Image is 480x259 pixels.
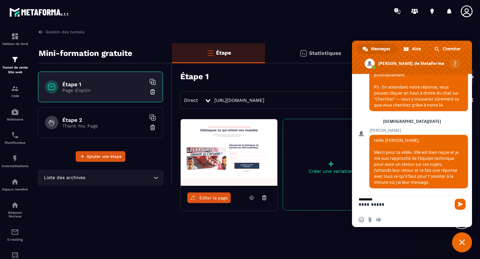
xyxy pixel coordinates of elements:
[2,80,28,103] a: formationformationCRM
[38,29,44,35] img: arrow
[2,211,28,218] p: Réseaux Sociaux
[2,118,28,121] p: Webinaire
[309,50,341,56] p: Statistiques
[2,94,28,98] p: CRM
[181,119,277,186] img: image
[398,44,428,54] a: Aide
[359,217,364,222] span: Insérer un emoji
[2,238,28,241] p: E-mailing
[184,98,198,103] span: Direct
[374,137,459,185] span: Hello [PERSON_NAME], Merci pour ta vidéo. Elle est bien reçue et je me suis rapproché de l'équipe...
[2,223,28,246] a: emailemailE-mailing
[371,44,390,54] span: Messages
[2,126,28,149] a: schedulerschedulerPlanificateur
[216,50,231,56] p: Étape
[38,170,163,185] div: Search for option
[11,178,19,186] img: automations
[369,128,468,133] span: [PERSON_NAME]
[428,44,467,54] a: Chercher
[357,44,397,54] a: Messages
[2,42,28,46] p: Tableau de bord
[62,88,146,93] p: Page d'optin
[11,108,19,116] img: automations
[11,131,19,139] img: scheduler
[283,168,379,174] p: Créer une variation
[76,151,125,162] button: Ajouter une étape
[2,27,28,51] a: formationformationTableau de bord
[2,51,28,80] a: formationformationTunnel de vente Site web
[87,153,122,160] span: Ajouter une étape
[2,187,28,191] p: Espace membre
[359,196,452,212] textarea: Entrez votre message...
[2,196,28,223] a: social-networksocial-networkRéseaux Sociaux
[149,124,156,131] img: trash
[367,217,373,222] span: Envoyer un fichier
[2,173,28,196] a: automationsautomationsEspace membre
[452,232,472,252] a: Fermer le chat
[62,81,146,88] h6: Étape 1
[187,192,231,203] a: Éditer la page
[42,174,87,181] span: Liste des archives
[11,32,19,40] img: formation
[2,164,28,168] p: Automatisations
[383,120,441,124] div: [DEMOGRAPHIC_DATA][DATE]
[9,6,69,18] img: logo
[149,89,156,95] img: trash
[11,85,19,93] img: formation
[180,72,209,81] h3: Étape 1
[376,217,381,222] span: Message audio
[199,195,228,200] span: Éditer la page
[412,44,421,54] span: Aide
[11,228,19,236] img: email
[62,123,146,129] p: Thank You Page
[11,56,19,64] img: formation
[206,49,214,57] img: bars-o.4a397970.svg
[283,159,379,168] p: +
[87,174,152,181] input: Search for option
[443,44,461,54] span: Chercher
[38,29,84,35] a: Gestion des tunnels
[214,98,264,103] a: [URL][DOMAIN_NAME]
[11,154,19,162] img: automations
[2,149,28,173] a: automationsautomationsAutomatisations
[2,103,28,126] a: automationsautomationsWebinaire
[2,141,28,144] p: Planificateur
[299,49,307,57] img: stats.20deebd0.svg
[62,117,146,123] h6: Étape 2
[11,201,19,209] img: social-network
[455,199,466,210] span: Envoyer
[39,47,132,60] p: Mini-formation gratuite
[2,65,28,75] p: Tunnel de vente Site web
